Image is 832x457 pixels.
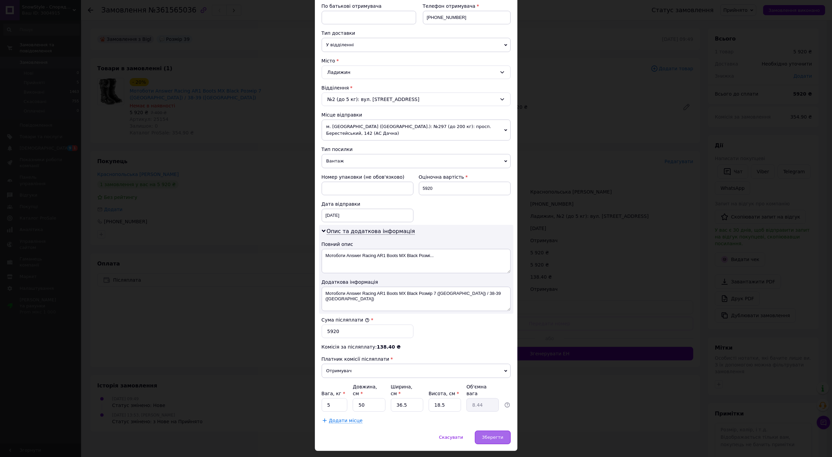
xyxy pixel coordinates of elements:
[482,435,503,440] span: Зберегти
[322,317,370,323] label: Сума післяплати
[322,38,511,52] span: У відділенні
[322,364,511,378] span: Отримувач
[322,154,511,168] span: Вантаж
[322,287,511,311] textarea: Мотоботи Answer Racing AR1 Boots MX Black Розмір 7 ([GEOGRAPHIC_DATA]) / 38-39 ([GEOGRAPHIC_DATA])
[322,391,345,396] label: Вага, кг
[353,384,377,396] label: Довжина, см
[419,174,511,180] div: Оціночна вартість
[429,391,459,396] label: Висота, см
[322,344,511,350] div: Комісія за післяплату:
[322,30,355,36] span: Тип доставки
[322,241,511,248] div: Повний опис
[322,356,390,362] span: Платник комісії післяплати
[377,344,401,350] span: 138.40 ₴
[322,174,413,180] div: Номер упаковки (не обов'язково)
[329,418,363,424] span: Додати місце
[322,84,511,91] div: Відділення
[322,249,511,273] textarea: Мотоботи Answer Racing AR1 Boots MX Black Розмі...
[466,383,499,397] div: Об'ємна вага
[391,384,412,396] label: Ширина, см
[322,279,511,285] div: Додаткова інформація
[322,147,353,152] span: Тип посилки
[423,3,476,9] span: Телефон отримувача
[322,66,511,79] div: Ладижин
[327,228,415,235] span: Опис та додаткова інформація
[423,11,511,24] input: +380
[439,435,463,440] span: Скасувати
[322,120,511,141] span: м. [GEOGRAPHIC_DATA] ([GEOGRAPHIC_DATA].): №297 (до 200 кг): просп. Берестейський, 142 (АС Дачна)
[322,93,511,106] div: №2 (до 5 кг): вул. [STREET_ADDRESS]
[322,112,363,118] span: Місце відправки
[322,3,382,9] span: По батькові отримувача
[322,57,511,64] div: Місто
[322,201,413,207] div: Дата відправки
